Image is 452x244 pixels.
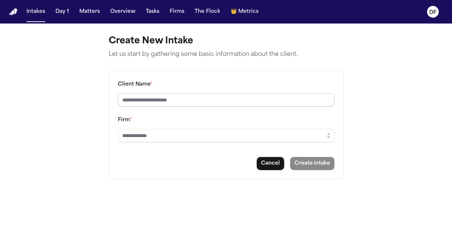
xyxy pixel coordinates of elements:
button: Create intake [290,157,335,170]
a: Home [9,8,18,15]
button: The Flock [192,5,223,18]
img: Finch Logo [9,8,18,15]
button: Matters [76,5,103,18]
button: Cancel intake creation [257,157,284,170]
label: Client Name [118,82,153,87]
input: Client name [118,93,335,107]
button: Overview [107,5,138,18]
h1: Create New Intake [109,35,344,47]
button: Tasks [143,5,162,18]
button: Intakes [23,5,48,18]
label: Firm [118,117,132,123]
button: Day 1 [53,5,72,18]
button: crownMetrics [228,5,261,18]
input: Select a firm [118,129,335,142]
p: Let us start by gathering some basic information about the client. [109,50,344,59]
button: Firms [167,5,187,18]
